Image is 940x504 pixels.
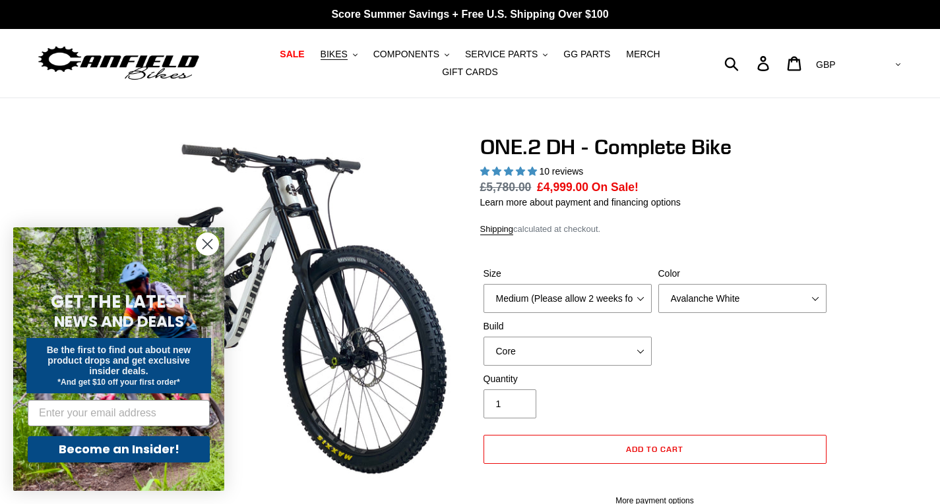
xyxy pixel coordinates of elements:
a: GIFT CARDS [435,63,505,81]
span: GET THE LATEST [51,290,187,314]
button: Close dialog [196,233,219,256]
button: Add to cart [484,435,827,464]
span: £4,999.00 [537,181,588,194]
label: Quantity [484,372,652,386]
span: 10 reviews [539,166,583,177]
span: GG PARTS [563,49,610,60]
a: GG PARTS [557,45,617,63]
img: Canfield Bikes [36,43,201,84]
span: NEWS AND DEALS [54,311,184,332]
div: calculated at checkout. [480,223,830,236]
button: SERVICE PARTS [458,45,554,63]
input: Enter your email address [28,400,210,426]
span: 5.00 stars [480,166,540,177]
a: Learn more about payment and financing options [480,197,681,208]
span: BIKES [321,49,348,60]
a: SALE [273,45,311,63]
span: COMPONENTS [373,49,439,60]
input: Search [732,49,765,78]
span: Be the first to find out about new product drops and get exclusive insider deals. [47,345,191,376]
span: GIFT CARDS [442,67,498,78]
a: Shipping [480,224,514,235]
label: Build [484,320,652,333]
span: *And get $10 off your first order* [57,378,179,387]
span: SALE [280,49,304,60]
a: MERCH [619,45,666,63]
label: Color [658,267,827,281]
s: £5,780.00 [480,181,532,194]
span: Add to cart [626,444,683,454]
button: BIKES [314,45,364,63]
span: MERCH [626,49,660,60]
button: Become an Insider! [28,436,210,462]
span: On Sale! [592,179,639,196]
button: COMPONENTS [367,45,456,63]
span: SERVICE PARTS [465,49,538,60]
label: Size [484,267,652,281]
h1: ONE.2 DH - Complete Bike [480,134,830,159]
